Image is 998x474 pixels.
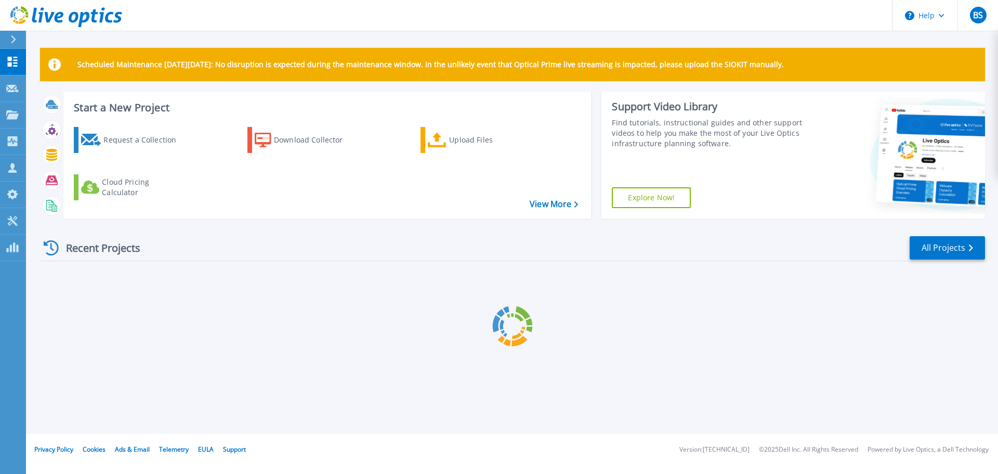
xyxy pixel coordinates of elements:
div: Download Collector [274,130,357,150]
h3: Start a New Project [74,102,578,113]
div: Support Video Library [612,100,807,113]
div: Cloud Pricing Calculator [102,177,185,198]
a: Cookies [83,445,106,454]
li: Version: [TECHNICAL_ID] [679,446,750,453]
a: Privacy Policy [34,445,73,454]
a: Cloud Pricing Calculator [74,174,190,200]
li: © 2025 Dell Inc. All Rights Reserved [759,446,858,453]
a: Request a Collection [74,127,190,153]
div: Find tutorials, instructional guides and other support videos to help you make the most of your L... [612,118,807,149]
a: Explore Now! [612,187,691,208]
a: All Projects [910,236,985,260]
div: Recent Projects [40,235,154,261]
div: Upload Files [449,130,532,150]
a: Upload Files [421,127,536,153]
a: Telemetry [159,445,189,454]
a: View More [530,199,578,209]
a: Support [223,445,246,454]
div: Request a Collection [103,130,187,150]
p: Scheduled Maintenance [DATE][DATE]: No disruption is expected during the maintenance window. In t... [77,60,784,69]
span: BS [973,11,983,19]
a: EULA [198,445,214,454]
li: Powered by Live Optics, a Dell Technology [868,446,989,453]
a: Download Collector [247,127,363,153]
a: Ads & Email [115,445,150,454]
